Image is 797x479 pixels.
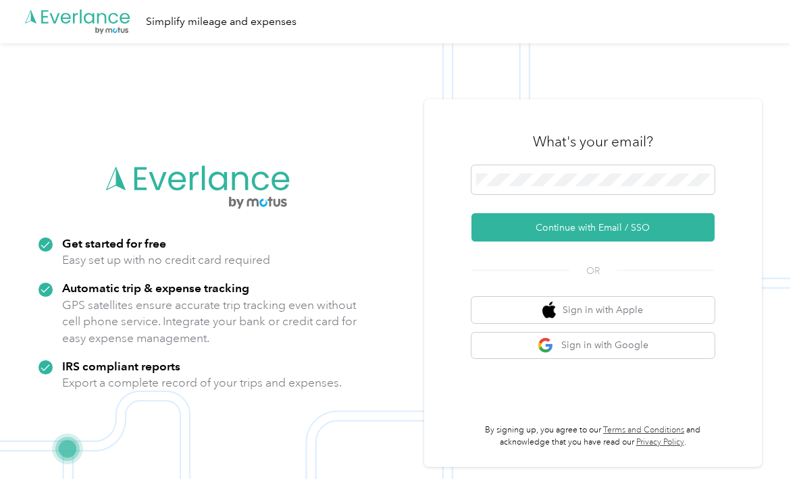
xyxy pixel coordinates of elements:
[62,281,249,295] strong: Automatic trip & expense tracking
[146,13,297,30] div: Simplify mileage and expenses
[62,252,270,269] p: Easy set up with no credit card required
[62,374,342,391] p: Export a complete record of your trips and expenses.
[569,264,617,278] span: OR
[62,297,357,347] p: GPS satellites ensure accurate trip tracking even without cell phone service. Integrate your bank...
[471,213,715,242] button: Continue with Email / SSO
[542,302,556,318] img: apple logo
[603,425,684,435] a: Terms and Conditions
[471,424,715,448] p: By signing up, you agree to our and acknowledge that you have read our .
[533,132,653,151] h3: What's your email?
[471,333,715,359] button: google logoSign in with Google
[62,236,166,250] strong: Get started for free
[636,437,684,447] a: Privacy Policy
[62,359,180,373] strong: IRS compliant reports
[538,337,555,354] img: google logo
[471,297,715,323] button: apple logoSign in with Apple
